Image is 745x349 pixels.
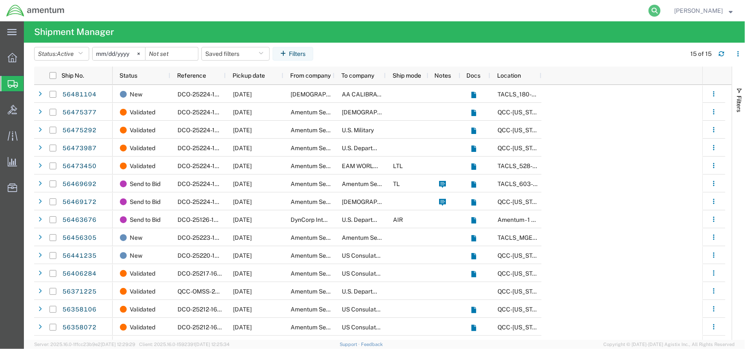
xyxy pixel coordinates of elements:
[61,72,84,79] span: Ship No.
[291,109,355,116] span: Amentum Services, Inc.
[498,234,624,241] span: TACLS_MGE-Mariaetta, GA
[130,300,155,318] span: Validated
[291,252,355,259] span: Amentum Services, Inc.
[273,47,313,61] button: Filters
[434,72,451,79] span: Notes
[291,180,355,187] span: Amentum Services, Inc.
[178,288,245,295] span: QCC-OMSS-25213-0001
[498,198,545,205] span: QCC-Texas
[674,6,723,15] span: Antil Smith
[498,324,545,331] span: QCC-Texas
[233,234,252,241] span: 08/12/2025
[498,270,545,277] span: QCC-Texas
[201,47,270,61] button: Saved filters
[233,91,252,98] span: 08/13/2025
[291,306,355,313] span: Amentum Services, Inc.
[393,163,403,169] span: LTL
[130,157,155,175] span: Validated
[291,324,355,331] span: Amentum Services, Inc.
[233,270,252,277] span: 08/05/2025
[93,47,145,60] input: Not set
[130,175,160,193] span: Send to Bid
[195,342,230,347] span: [DATE] 12:25:34
[291,234,355,241] span: Amentum Services, Inc.
[342,145,419,151] span: U.S. Department of Defense
[233,288,252,295] span: 08/01/2025
[233,216,252,223] span: 08/14/2025
[361,342,383,347] a: Feedback
[291,145,355,151] span: Amentum Services, Inc.
[342,163,393,169] span: EAM WORLDWIDE
[674,6,733,16] button: [PERSON_NAME]
[233,252,252,259] span: 08/08/2025
[603,341,735,348] span: Copyright © [DATE]-[DATE] Agistix Inc., All Rights Reserved
[130,85,143,103] span: New
[498,252,545,259] span: QCC-Texas
[393,180,400,187] span: TL
[130,139,155,157] span: Validated
[291,91,372,98] span: U.S. Army
[233,198,252,205] span: 08/13/2025
[178,127,233,134] span: DCO-25224-166738
[34,342,135,347] span: Server: 2025.16.0-1ffcc23b9e2
[130,229,143,247] span: New
[57,50,74,57] span: Active
[62,142,97,155] a: 56473987
[342,216,419,223] span: U.S. Department of Defense
[62,124,97,137] a: 56475292
[342,324,402,331] span: US Consulate General
[498,216,542,223] span: Amentum - 1 gcp
[291,127,355,134] span: Amentum Services, Inc.
[62,231,97,245] a: 56456305
[233,72,265,79] span: Pickup date
[498,288,545,295] span: QCC-Texas
[342,234,406,241] span: Amentum Services, Inc.
[130,211,160,229] span: Send to Bid
[178,252,234,259] span: DCO-25220-166594
[178,234,233,241] span: DCO-25223-166651
[62,267,97,281] a: 56406284
[146,47,198,60] input: Not set
[736,96,742,112] span: Filters
[130,247,143,265] span: New
[342,306,402,313] span: US Consulate General
[139,342,230,347] span: Client: 2025.16.0-1592391
[233,306,252,313] span: 07/31/2025
[62,177,97,191] a: 56469692
[62,88,97,102] a: 56481104
[130,265,155,282] span: Validated
[291,270,355,277] span: Amentum Services, Inc.
[178,145,233,151] span: DCO-25224-166736
[342,180,406,187] span: Amentum Services, Inc.
[62,213,97,227] a: 56463676
[498,127,545,134] span: QCC-Texas
[233,127,252,134] span: 08/12/2025
[690,49,712,58] div: 15 of 15
[498,109,545,116] span: QCC-Texas
[291,216,363,223] span: DynCorp International LLC
[340,342,361,347] a: Support
[342,288,410,295] span: U.S. Department of State
[342,91,421,98] span: AA CALIBRATION SERVICES
[62,160,97,173] a: 56473450
[342,127,374,134] span: U.S. Military
[393,72,421,79] span: Ship mode
[130,193,160,211] span: Send to Bid
[62,249,97,263] a: 56441235
[233,109,252,116] span: 08/12/2025
[34,47,89,61] button: Status:Active
[177,72,206,79] span: Reference
[130,121,155,139] span: Validated
[62,285,97,299] a: 56371225
[393,216,403,223] span: AIR
[34,21,114,43] h4: Shipment Manager
[6,4,65,17] img: logo
[178,163,233,169] span: DCO-25224-166730
[178,198,233,205] span: DCO-25224-166692
[130,282,155,300] span: Validated
[178,216,233,223] span: DCO-25126-162483
[62,106,97,119] a: 56475377
[233,324,252,331] span: 08/01/2025
[498,91,663,98] span: TACLS_180-Seoul, S. Korea
[178,306,231,313] span: DCO-25212-166168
